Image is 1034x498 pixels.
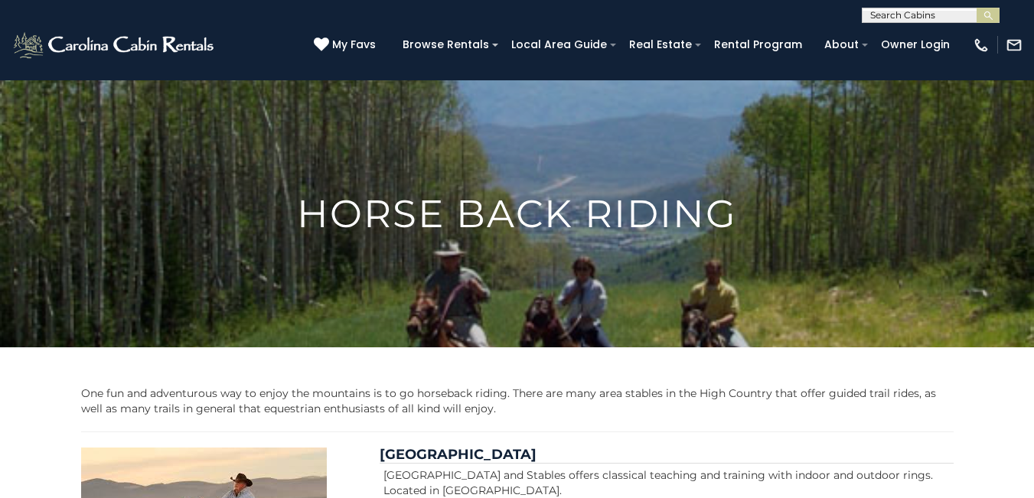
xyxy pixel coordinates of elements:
[380,446,537,463] a: [GEOGRAPHIC_DATA]
[1006,37,1023,54] img: mail-regular-white.png
[873,33,957,57] a: Owner Login
[332,37,376,53] span: My Favs
[395,33,497,57] a: Browse Rentals
[621,33,700,57] a: Real Estate
[504,33,615,57] a: Local Area Guide
[817,33,866,57] a: About
[11,30,218,60] img: White-1-2.png
[81,386,954,416] p: One fun and adventurous way to enjoy the mountains is to go horseback riding. There are many area...
[706,33,810,57] a: Rental Program
[973,37,990,54] img: phone-regular-white.png
[314,37,380,54] a: My Favs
